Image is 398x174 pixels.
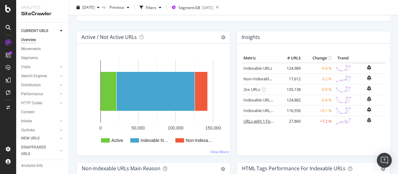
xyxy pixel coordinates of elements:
div: bell-plus [367,75,371,80]
td: 17,612 [277,73,302,84]
span: Segment: GB [178,5,200,10]
a: Content [21,109,64,115]
div: Analysis Info [21,162,43,169]
div: Visits [21,64,30,70]
a: Performance [21,91,58,97]
a: Visits [21,64,58,70]
a: Analysis Info [21,162,64,169]
a: Movements [21,46,64,52]
svg: A chart. [82,54,223,151]
a: Overview [21,37,64,43]
div: Inlinks [21,118,32,125]
div: Movements [21,46,41,52]
a: Distribution [21,82,58,88]
a: View More [211,149,229,154]
td: -0.4 % [302,95,333,105]
span: 2025 Oct. 7th [82,5,95,10]
div: Non-Indexable URLs Main Reason [82,165,160,172]
td: 124,882 [277,95,302,105]
div: DISAPPEARED URLS [21,144,53,157]
div: Filters [146,5,156,10]
td: 27,860 [277,116,302,126]
td: -0.9 % [302,84,333,95]
text: Active [111,138,123,143]
text: Indexable N… [141,138,168,143]
text: 100,000 [168,125,184,130]
button: Segment:GB[DATE] [169,2,213,12]
text: Non-Indexa… [186,138,212,143]
div: bell-plus [367,65,371,70]
div: [DATE] [202,5,213,10]
a: Search Engines [21,73,58,79]
th: # URLS [277,54,302,63]
a: Indexable URLs with Bad H1 [243,97,295,103]
div: CURRENT URLS [21,28,48,34]
td: +0.1 % [302,105,333,116]
div: bell-plus [367,86,371,91]
div: Analytics [21,5,64,10]
td: 135,138 [277,84,302,95]
td: -3.2 % [302,73,333,84]
h4: Active / Not Active URLs [81,33,137,41]
i: Options [221,35,225,40]
div: bell-plus [367,107,371,112]
a: 2xx URLs [243,87,260,92]
button: Previous [107,2,132,12]
div: Distribution [21,82,41,88]
a: Outlinks [21,127,58,134]
a: Segments [21,55,64,61]
div: Outlinks [21,127,35,134]
th: Metric [242,54,277,63]
div: Performance [21,91,43,97]
div: Segments [21,55,38,61]
a: CURRENT URLS [21,28,58,34]
button: Filters [137,2,164,12]
a: Indexable URLs [243,65,272,71]
span: vs [102,4,107,9]
a: URLs with 1 Follow Inlink [243,118,289,124]
span: Previous [107,5,124,10]
div: HTTP Codes [21,100,42,106]
a: NEW URLS [21,135,58,142]
div: NEW URLS [21,135,39,142]
text: 50,000 [132,125,145,130]
a: Non-Indexable URLs [243,76,281,82]
div: gear [221,167,225,171]
div: Search Engines [21,73,47,79]
div: gear [381,167,385,171]
h4: Insights [242,33,260,41]
div: Content [21,109,35,115]
th: Change [302,54,333,63]
a: DISAPPEARED URLS [21,144,58,157]
td: 116,550 [277,105,302,116]
div: bell-plus [367,96,371,101]
td: -0.4 % [302,63,333,74]
div: Overview [21,37,36,43]
td: +7.2 % [302,116,333,126]
td: 124,989 [277,63,302,74]
div: SiteCrawler [21,10,64,17]
div: bell-plus [367,118,371,123]
div: Open Intercom Messenger [377,153,392,168]
a: Inlinks [21,118,58,125]
a: HTTP Codes [21,100,58,106]
th: Trend [333,54,353,63]
text: 150,000 [205,125,221,130]
div: HTML Tags Performance for Indexable URLs [242,165,345,172]
button: [DATE] [74,2,102,12]
text: 0 [99,125,102,130]
a: Indexable URLs with Bad Description [243,108,311,113]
